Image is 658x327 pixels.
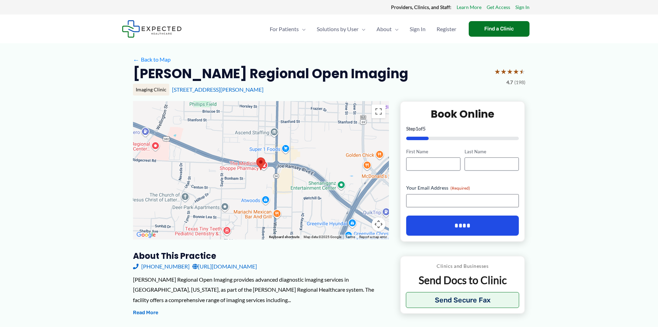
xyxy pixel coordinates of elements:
[391,4,451,10] strong: Providers, Clinics, and Staff:
[406,184,519,191] label: Your Email Address
[192,261,257,272] a: [URL][DOMAIN_NAME]
[406,273,519,287] p: Send Docs to Clinic
[135,230,158,239] img: Google
[264,17,462,41] nav: Primary Site Navigation
[372,217,385,231] button: Map camera controls
[133,56,140,63] span: ←
[311,17,371,41] a: Solutions by UserMenu Toggle
[376,17,392,41] span: About
[122,20,182,38] img: Expected Healthcare Logo - side, dark font, small
[500,65,507,78] span: ★
[487,3,510,12] a: Get Access
[469,21,530,37] a: Find a Clinic
[437,17,456,41] span: Register
[494,65,500,78] span: ★
[406,148,460,155] label: First Name
[317,17,359,41] span: Solutions by User
[513,65,519,78] span: ★
[406,262,519,271] p: Clinics and Businesses
[507,65,513,78] span: ★
[133,261,190,272] a: [PHONE_NUMBER]
[410,17,426,41] span: Sign In
[519,65,525,78] span: ★
[506,78,513,87] span: 4.7
[133,251,389,261] h3: About this practice
[406,126,519,131] p: Step of
[345,235,355,239] a: Terms (opens in new tab)
[514,78,525,87] span: (198)
[392,17,399,41] span: Menu Toggle
[299,17,306,41] span: Menu Toggle
[423,126,426,131] span: 5
[133,54,171,65] a: ←Back to Map
[371,17,404,41] a: AboutMenu Toggle
[457,3,481,12] a: Learn More
[359,17,365,41] span: Menu Toggle
[465,148,519,155] label: Last Name
[270,17,299,41] span: For Patients
[269,235,299,239] button: Keyboard shortcuts
[135,230,158,239] a: Open this area in Google Maps (opens a new window)
[406,107,519,121] h2: Book Online
[416,126,418,131] span: 1
[359,235,387,239] a: Report a map error
[133,309,158,317] button: Read More
[431,17,462,41] a: Register
[372,105,385,118] button: Toggle fullscreen view
[264,17,311,41] a: For PatientsMenu Toggle
[404,17,431,41] a: Sign In
[450,185,470,191] span: (Required)
[304,235,341,239] span: Map data ©2025 Google
[172,86,264,93] a: [STREET_ADDRESS][PERSON_NAME]
[406,292,519,308] button: Send Secure Fax
[133,84,169,96] div: Imaging Clinic
[133,65,408,82] h2: [PERSON_NAME] Regional Open Imaging
[515,3,530,12] a: Sign In
[133,274,389,305] div: [PERSON_NAME] Regional Open Imaging provides advanced diagnostic imaging services in [GEOGRAPHIC_...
